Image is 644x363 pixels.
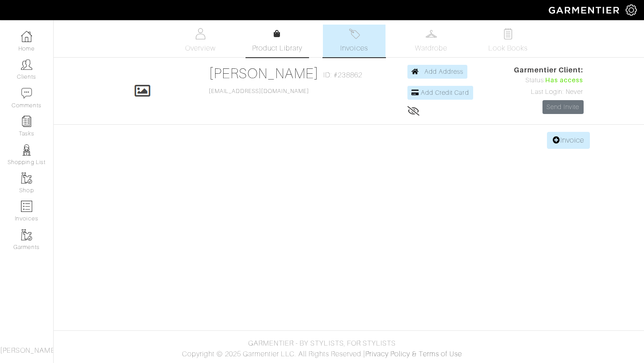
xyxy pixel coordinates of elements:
span: Product Library [252,43,303,54]
a: Add Credit Card [407,86,473,100]
a: Product Library [246,29,309,54]
img: comment-icon-a0a6a9ef722e966f86d9cbdc48e553b5cf19dbc54f86b18d962a5391bc8f6eb6.png [21,88,32,99]
img: gear-icon-white-bd11855cb880d31180b6d7d6211b90ccbf57a29d726f0c71d8c61bd08dd39cc2.png [626,4,637,16]
span: ID: #238862 [323,70,362,80]
img: clients-icon-6bae9207a08558b7cb47a8932f037763ab4055f8c8b6bfacd5dc20c3e0201464.png [21,59,32,70]
img: stylists-icon-eb353228a002819b7ec25b43dbf5f0378dd9e0616d9560372ff212230b889e62.png [21,144,32,156]
img: orders-27d20c2124de7fd6de4e0e44c1d41de31381a507db9b33961299e4e07d508b8c.svg [349,28,360,39]
span: Look Books [488,43,528,54]
div: Status: [514,76,584,85]
a: Send Invite [542,100,584,114]
a: Invoices [323,25,386,57]
span: Garmentier Client: [514,65,584,76]
a: Overview [169,25,232,57]
a: Look Books [477,25,539,57]
a: Invoice [547,132,590,149]
a: Wardrobe [400,25,462,57]
span: Copyright © 2025 Garmentier LLC. All Rights Reserved. [182,350,363,358]
a: Add Address [407,65,468,79]
a: [PERSON_NAME] [209,65,319,81]
img: reminder-icon-8004d30b9f0a5d33ae49ab947aed9ed385cf756f9e5892f1edd6e32f2345188e.png [21,116,32,127]
img: todo-9ac3debb85659649dc8f770b8b6100bb5dab4b48dedcbae339e5042a72dfd3cc.svg [503,28,514,39]
span: Add Address [424,68,464,75]
a: Privacy Policy & Terms of Use [365,350,462,358]
span: Invoices [340,43,368,54]
div: Last Login: Never [514,87,584,97]
img: dashboard-icon-dbcd8f5a0b271acd01030246c82b418ddd0df26cd7fceb0bd07c9910d44c42f6.png [21,31,32,42]
img: wardrobe-487a4870c1b7c33e795ec22d11cfc2ed9d08956e64fb3008fe2437562e282088.svg [426,28,437,39]
span: Add Credit Card [421,89,469,96]
img: garments-icon-b7da505a4dc4fd61783c78ac3ca0ef83fa9d6f193b1c9dc38574b1d14d53ca28.png [21,173,32,184]
span: Wardrobe [415,43,447,54]
img: garments-icon-b7da505a4dc4fd61783c78ac3ca0ef83fa9d6f193b1c9dc38574b1d14d53ca28.png [21,229,32,241]
a: [EMAIL_ADDRESS][DOMAIN_NAME] [209,88,309,94]
img: garmentier-logo-header-white-b43fb05a5012e4ada735d5af1a66efaba907eab6374d6393d1fbf88cb4ef424d.png [544,2,626,18]
img: orders-icon-0abe47150d42831381b5fb84f609e132dff9fe21cb692f30cb5eec754e2cba89.png [21,201,32,212]
span: Has access [545,76,584,85]
img: basicinfo-40fd8af6dae0f16599ec9e87c0ef1c0a1fdea2edbe929e3d69a839185d80c458.svg [195,28,206,39]
span: Overview [185,43,215,54]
